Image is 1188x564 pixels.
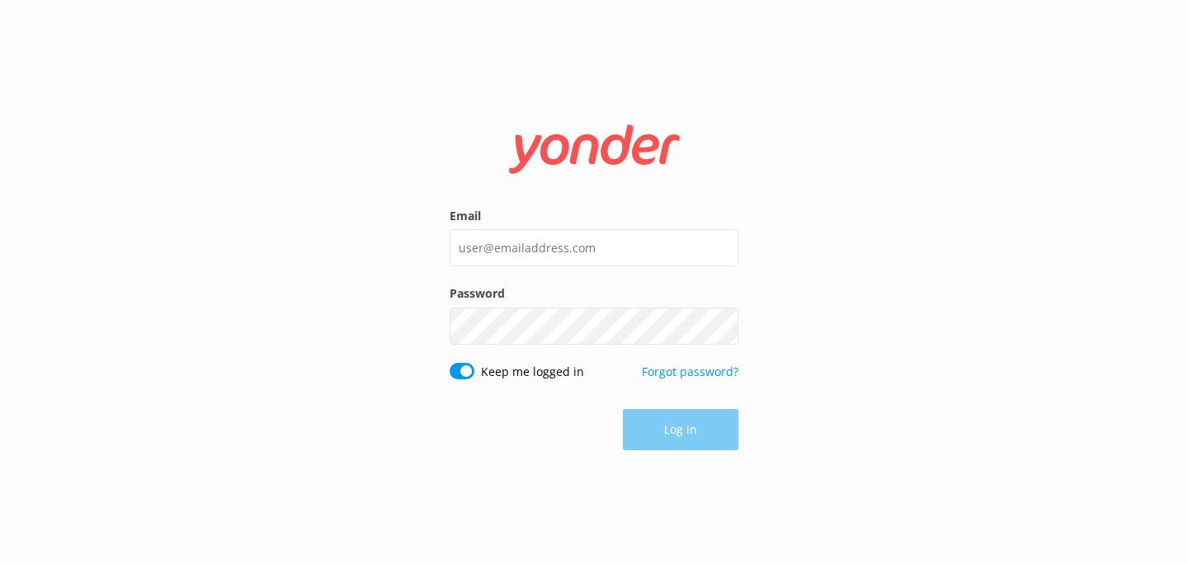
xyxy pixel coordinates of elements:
[642,364,738,379] a: Forgot password?
[450,284,738,303] label: Password
[450,229,738,266] input: user@emailaddress.com
[481,363,584,381] label: Keep me logged in
[705,309,738,342] button: Show password
[450,207,738,225] label: Email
